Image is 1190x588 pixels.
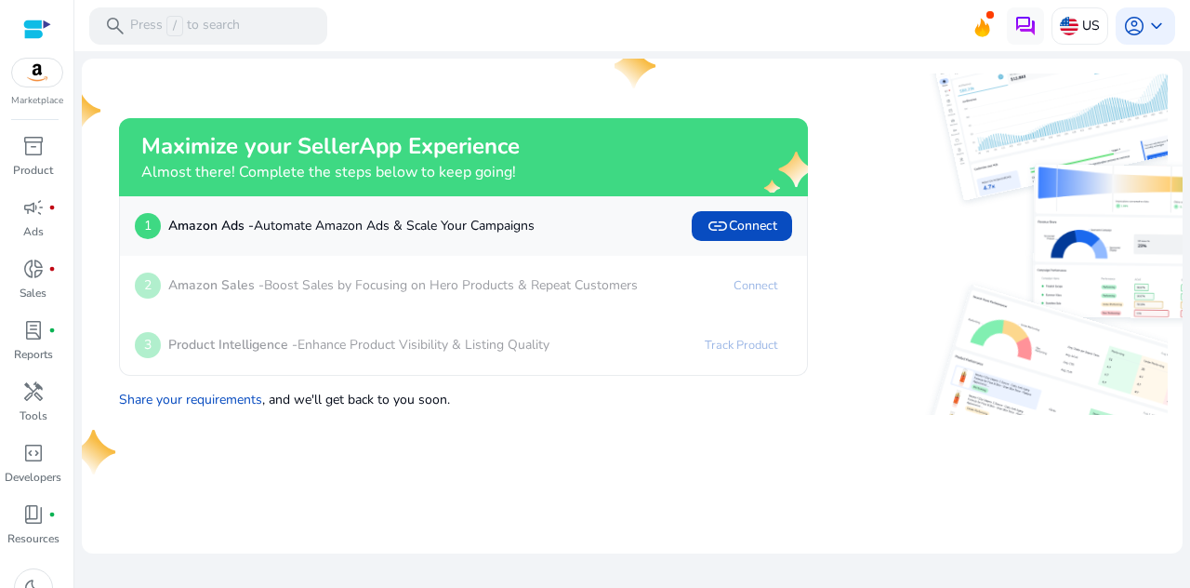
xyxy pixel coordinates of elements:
[22,381,45,403] span: handyman
[104,15,126,37] span: search
[74,430,119,474] img: one-star.svg
[20,408,47,424] p: Tools
[7,530,59,547] p: Resources
[14,346,53,363] p: Reports
[168,276,264,294] b: Amazon Sales -
[48,327,56,334] span: fiber_manual_record
[13,162,53,179] p: Product
[692,211,792,241] button: linkConnect
[48,204,56,211] span: fiber_manual_record
[615,44,659,88] img: one-star.svg
[168,217,254,234] b: Amazon Ads -
[59,88,104,133] img: one-star.svg
[119,382,808,409] p: , and we'll get back to you soon.
[130,16,240,36] p: Press to search
[22,319,45,341] span: lab_profile
[22,135,45,157] span: inventory_2
[11,94,63,108] p: Marketplace
[48,511,56,518] span: fiber_manual_record
[135,332,161,358] p: 3
[22,442,45,464] span: code_blocks
[166,16,183,36] span: /
[23,223,44,240] p: Ads
[22,258,45,280] span: donut_small
[1123,15,1145,37] span: account_circle
[690,330,792,360] a: Track Product
[22,503,45,526] span: book_4
[707,215,777,237] span: Connect
[141,133,520,160] h2: Maximize your SellerApp Experience
[168,335,549,354] p: Enhance Product Visibility & Listing Quality
[135,213,161,239] p: 1
[168,275,638,295] p: Boost Sales by Focusing on Hero Products & Repeat Customers
[168,216,535,235] p: Automate Amazon Ads & Scale Your Campaigns
[1145,15,1168,37] span: keyboard_arrow_down
[141,164,520,181] h4: Almost there! Complete the steps below to keep going!
[135,273,161,299] p: 2
[5,469,61,486] p: Developers
[119,391,262,408] a: Share your requirements
[20,285,46,301] p: Sales
[1060,17,1078,35] img: us.svg
[48,265,56,273] span: fiber_manual_record
[707,215,729,237] span: link
[12,59,62,87] img: amazon.svg
[22,196,45,219] span: campaign
[1082,9,1100,42] p: US
[719,271,792,301] a: Connect
[168,336,297,354] b: Product Intelligence -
